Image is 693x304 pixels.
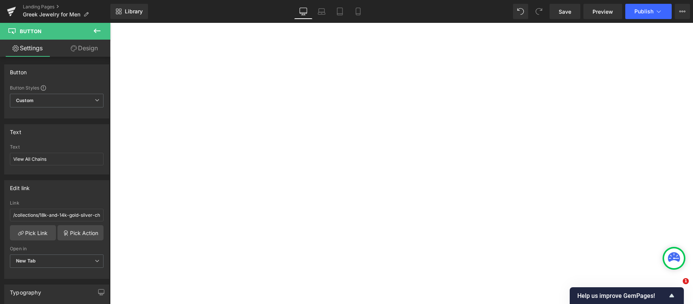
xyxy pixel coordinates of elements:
span: Preview [593,8,613,16]
div: Typography [10,285,41,296]
iframe: Intercom live chat [667,278,685,296]
span: Publish [634,8,653,14]
a: Design [57,40,112,57]
a: Pick Link [10,225,56,240]
button: Redo [531,4,546,19]
span: 1 [683,278,689,284]
button: Publish [625,4,672,19]
a: Mobile [349,4,367,19]
div: Button [10,65,27,75]
div: Text [10,125,21,135]
span: Help us improve GemPages! [577,292,667,299]
button: Undo [513,4,528,19]
a: Pick Action [57,225,104,240]
span: Library [125,8,143,15]
div: Button Styles [10,85,104,91]
b: Custom [16,98,33,104]
span: Greek Jewelry for Men [23,11,80,18]
input: https://your-shop.myshopify.com [10,209,104,221]
a: Desktop [294,4,312,19]
a: Laptop [312,4,331,19]
span: Save [559,8,571,16]
b: New Tab [16,258,36,264]
a: Preview [583,4,622,19]
a: Landing Pages [23,4,110,10]
a: Tablet [331,4,349,19]
a: New Library [110,4,148,19]
div: Open in [10,246,104,251]
div: Edit link [10,181,30,191]
span: Button [20,28,41,34]
div: Link [10,200,104,206]
button: Show survey - Help us improve GemPages! [577,291,676,300]
button: More [675,4,690,19]
div: Text [10,144,104,150]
